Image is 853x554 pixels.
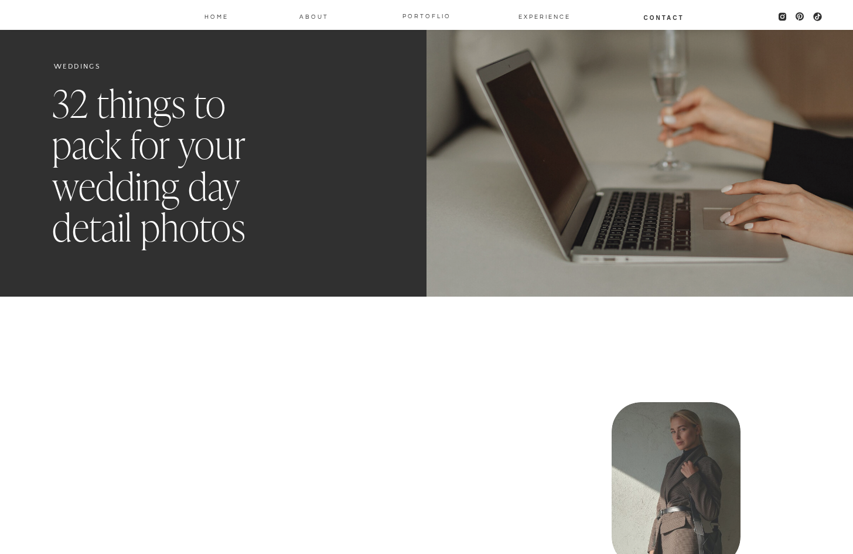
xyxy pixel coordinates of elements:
a: Contact [643,12,685,22]
a: About [299,11,329,21]
a: Home [203,11,229,21]
a: PORTOFLIO [398,11,456,20]
a: EXPERIENCE [518,11,561,21]
a: Weddings [54,63,101,70]
h1: 32 things to pack for your wedding day detail photos [52,84,299,250]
